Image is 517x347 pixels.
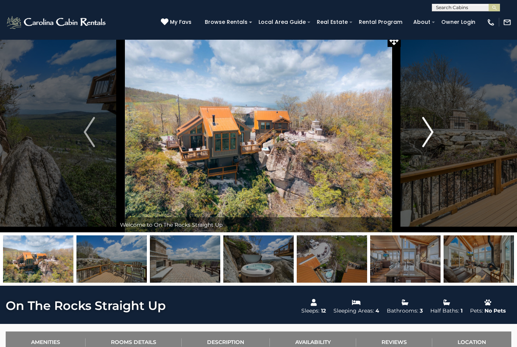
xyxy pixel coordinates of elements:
[150,235,220,283] img: 168624550
[3,235,73,283] img: 168624533
[6,15,108,30] img: White-1-2.png
[487,18,495,26] img: phone-regular-white.png
[503,18,511,26] img: mail-regular-white.png
[161,18,193,26] a: My Favs
[84,117,95,147] img: arrow
[410,16,434,28] a: About
[370,235,441,283] img: 167946766
[76,235,147,283] img: 168624538
[62,32,116,232] button: Previous
[444,235,514,283] img: 168624536
[170,18,192,26] span: My Favs
[313,16,352,28] a: Real Estate
[201,16,251,28] a: Browse Rentals
[297,235,367,283] img: 168624534
[255,16,310,28] a: Local Area Guide
[422,117,433,147] img: arrow
[401,32,455,232] button: Next
[355,16,406,28] a: Rental Program
[116,217,400,232] div: Welcome to On The Rocks Straight Up
[223,235,294,283] img: 168624546
[438,16,479,28] a: Owner Login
